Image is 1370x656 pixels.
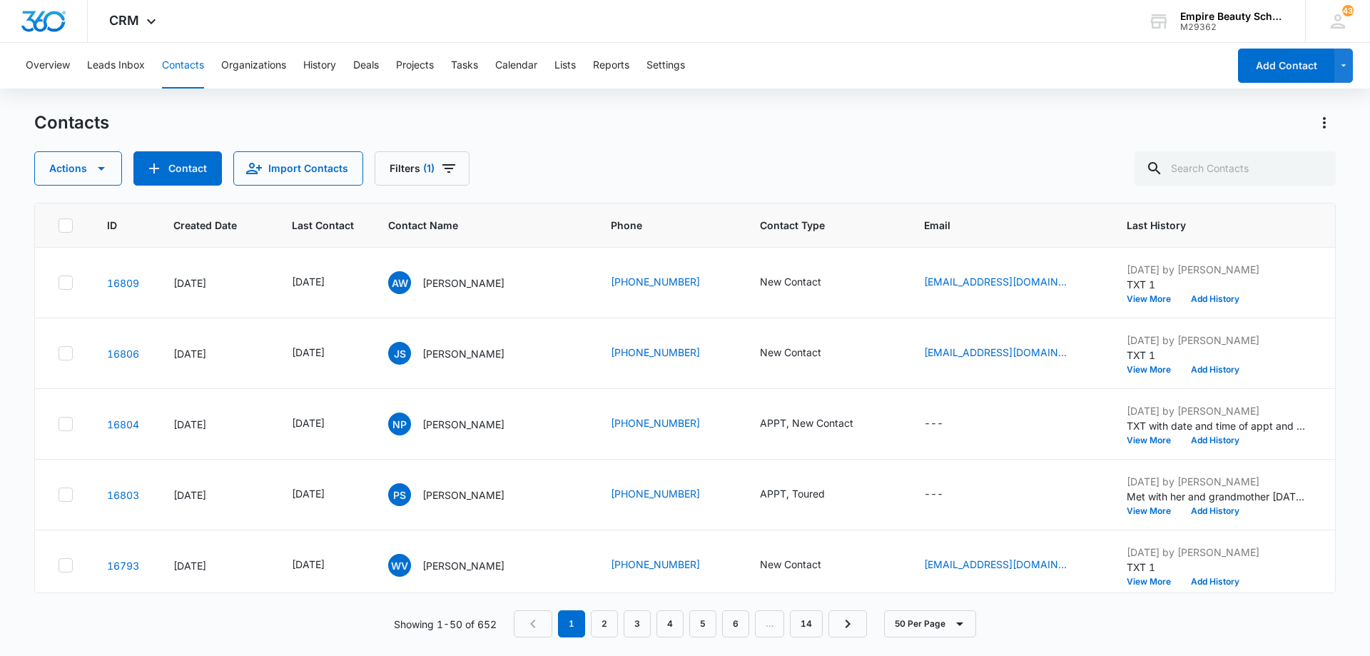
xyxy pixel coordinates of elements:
div: [DATE] [173,417,258,432]
a: Page 4 [656,610,684,637]
a: Page 6 [722,610,749,637]
button: View More [1127,507,1181,515]
span: JS [388,342,411,365]
a: [PHONE_NUMBER] [611,415,700,430]
p: [DATE] by [PERSON_NAME] [1127,474,1305,489]
div: account id [1180,22,1284,32]
button: View More [1127,295,1181,303]
div: Contact Type - New Contact - Select to Edit Field [760,345,847,362]
p: Showing 1-50 of 652 [394,617,497,632]
a: [PHONE_NUMBER] [611,557,700,572]
p: [DATE] by [PERSON_NAME] [1127,262,1305,277]
p: [PERSON_NAME] [422,276,504,291]
div: Phone - (603) 534-5604 - Select to Edit Field [611,486,726,503]
span: 43 [1342,5,1354,16]
div: Contact Type - New Contact - Select to Edit Field [760,274,847,291]
div: Last Contact - 1757462400 - Select to Edit Field [292,274,350,291]
div: New Contact [760,557,821,572]
div: Contact Name - Armando White - Select to Edit Field [388,271,530,294]
div: Email - - Select to Edit Field [924,486,969,503]
span: CRM [109,13,139,28]
span: Created Date [173,218,237,233]
div: Contact Type - APPT, Toured - Select to Edit Field [760,486,851,503]
a: [PHONE_NUMBER] [611,274,700,289]
p: [PERSON_NAME] [422,558,504,573]
button: Add History [1181,436,1249,445]
p: [DATE] by [PERSON_NAME] [1127,333,1305,348]
div: Last Contact - 1757462400 - Select to Edit Field [292,345,350,362]
div: Phone - (207) 205-3185 - Select to Edit Field [611,274,726,291]
div: Phone - (207) 651-0099 - Select to Edit Field [611,415,726,433]
a: [EMAIL_ADDRESS][DOMAIN_NAME] [924,345,1067,360]
p: TXT 1 [1127,560,1305,575]
button: Import Contacts [233,151,363,186]
p: TXT with date and time of appt and address to campus [1127,418,1305,433]
button: Organizations [221,43,286,89]
button: Deals [353,43,379,89]
button: Add History [1181,577,1249,586]
a: Navigate to contact details page for Payton Stone [107,489,139,501]
div: Contact Name - Walter Velez - Select to Edit Field [388,554,530,577]
div: Email - armandowhite35@gmail.com - Select to Edit Field [924,274,1092,291]
a: Navigate to contact details page for Walter Velez [107,560,139,572]
a: [EMAIL_ADDRESS][DOMAIN_NAME] [924,557,1067,572]
button: Add Contact [133,151,222,186]
span: Last Contact [292,218,354,233]
span: ID [107,218,118,233]
div: [DATE] [292,345,325,360]
a: Navigate to contact details page for Armando White [107,277,139,289]
span: (1) [423,163,435,173]
div: [DATE] [173,346,258,361]
button: View More [1127,577,1181,586]
input: Search Contacts [1135,151,1336,186]
span: Last History [1127,218,1284,233]
a: Page 3 [624,610,651,637]
button: View More [1127,436,1181,445]
p: [DATE] by [PERSON_NAME] [1127,545,1305,560]
button: Add History [1181,295,1249,303]
button: Actions [34,151,122,186]
div: Phone - +1 (603) 988-2756 - Select to Edit Field [611,557,726,574]
em: 1 [558,610,585,637]
a: Next Page [828,610,867,637]
a: [EMAIL_ADDRESS][DOMAIN_NAME] [924,274,1067,289]
a: Page 2 [591,610,618,637]
div: [DATE] [173,558,258,573]
div: --- [924,415,943,433]
div: Contact Type - New Contact - Select to Edit Field [760,557,847,574]
div: Email - - Select to Edit Field [924,415,969,433]
p: [DATE] by [PERSON_NAME] [1127,403,1305,418]
button: History [303,43,336,89]
div: account name [1180,11,1284,22]
a: Navigate to contact details page for Natalie Payeur [107,418,139,430]
div: Email - Jlittle05@yahoo.com - Select to Edit Field [924,557,1092,574]
div: APPT, Toured [760,486,825,501]
span: Email [924,218,1072,233]
p: [PERSON_NAME] [422,346,504,361]
p: [PERSON_NAME] [422,417,504,432]
div: New Contact [760,345,821,360]
a: Navigate to contact details page for John Succi [107,348,139,360]
a: [PHONE_NUMBER] [611,345,700,360]
p: TXT 1 [1127,348,1305,363]
span: PS [388,483,411,506]
button: Contacts [162,43,204,89]
span: Phone [611,218,705,233]
span: Contact Type [760,218,869,233]
a: Page 5 [689,610,716,637]
a: Page 14 [790,610,823,637]
div: Contact Name - John Succi - Select to Edit Field [388,342,530,365]
button: Settings [646,43,685,89]
button: Add Contact [1238,49,1334,83]
button: Overview [26,43,70,89]
div: APPT, New Contact [760,415,853,430]
button: Add History [1181,507,1249,515]
button: Projects [396,43,434,89]
div: Last Contact - 1757376000 - Select to Edit Field [292,486,350,503]
div: Contact Name - Payton Stone - Select to Edit Field [388,483,530,506]
div: Contact Type - APPT, New Contact - Select to Edit Field [760,415,879,433]
nav: Pagination [514,610,867,637]
div: --- [924,486,943,503]
div: Last Contact - 1757376000 - Select to Edit Field [292,415,350,433]
div: New Contact [760,274,821,289]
